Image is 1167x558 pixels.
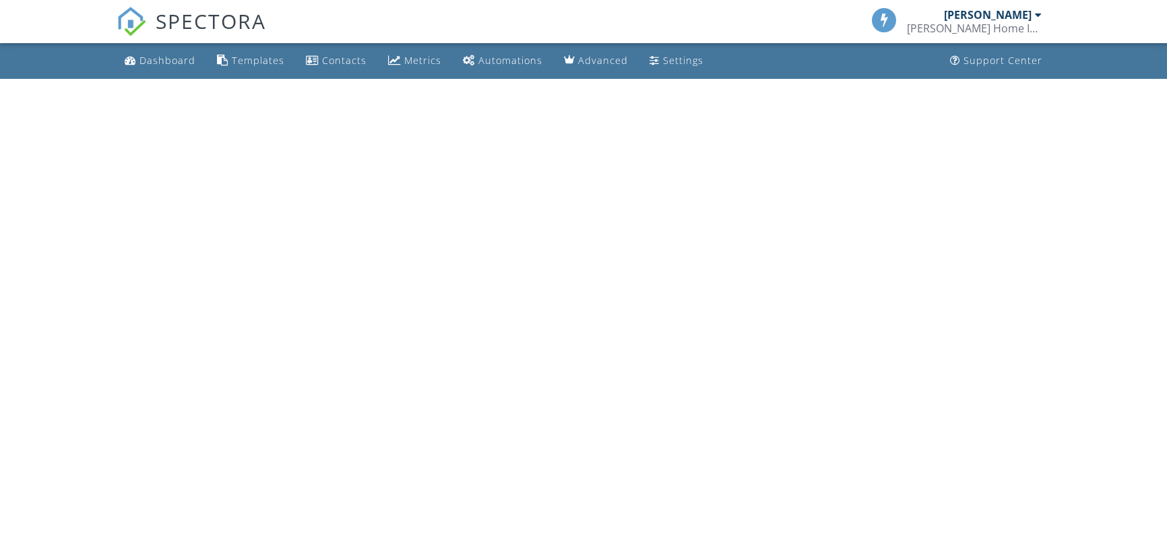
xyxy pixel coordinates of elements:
[117,18,266,46] a: SPECTORA
[964,54,1042,67] div: Support Center
[139,54,195,67] div: Dashboard
[383,49,447,73] a: Metrics
[212,49,290,73] a: Templates
[156,7,266,35] span: SPECTORA
[559,49,633,73] a: Advanced
[907,22,1042,35] div: Olivier’s Home Inspections
[945,49,1048,73] a: Support Center
[944,8,1032,22] div: [PERSON_NAME]
[322,54,367,67] div: Contacts
[578,54,628,67] div: Advanced
[404,54,441,67] div: Metrics
[478,54,542,67] div: Automations
[301,49,372,73] a: Contacts
[458,49,548,73] a: Automations (Basic)
[117,7,146,36] img: The Best Home Inspection Software - Spectora
[232,54,284,67] div: Templates
[119,49,201,73] a: Dashboard
[663,54,703,67] div: Settings
[644,49,709,73] a: Settings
